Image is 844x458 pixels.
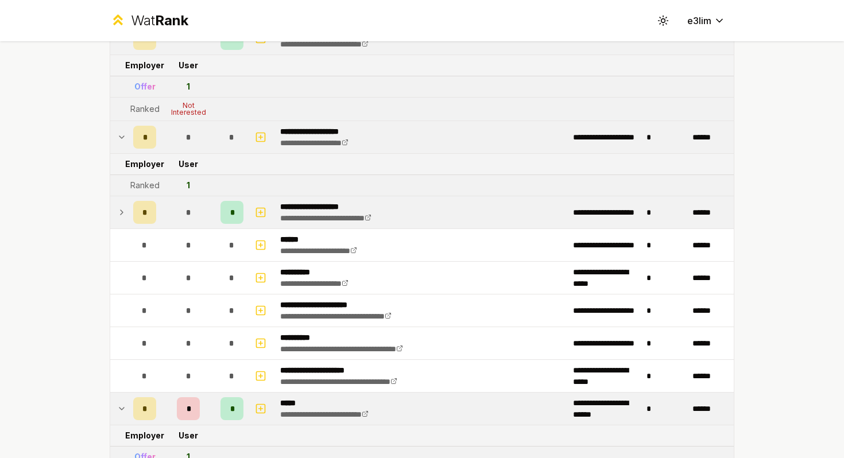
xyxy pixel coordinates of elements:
[129,425,161,446] td: Employer
[130,103,160,115] div: Ranked
[678,10,734,31] button: e3lim
[187,180,190,191] div: 1
[161,154,216,174] td: User
[155,12,188,29] span: Rank
[129,55,161,76] td: Employer
[134,81,156,92] div: Offer
[131,11,188,30] div: Wat
[129,154,161,174] td: Employer
[687,14,711,28] span: e3lim
[161,55,216,76] td: User
[165,102,211,116] div: Not Interested
[187,81,190,92] div: 1
[130,180,160,191] div: Ranked
[161,425,216,446] td: User
[110,11,188,30] a: WatRank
